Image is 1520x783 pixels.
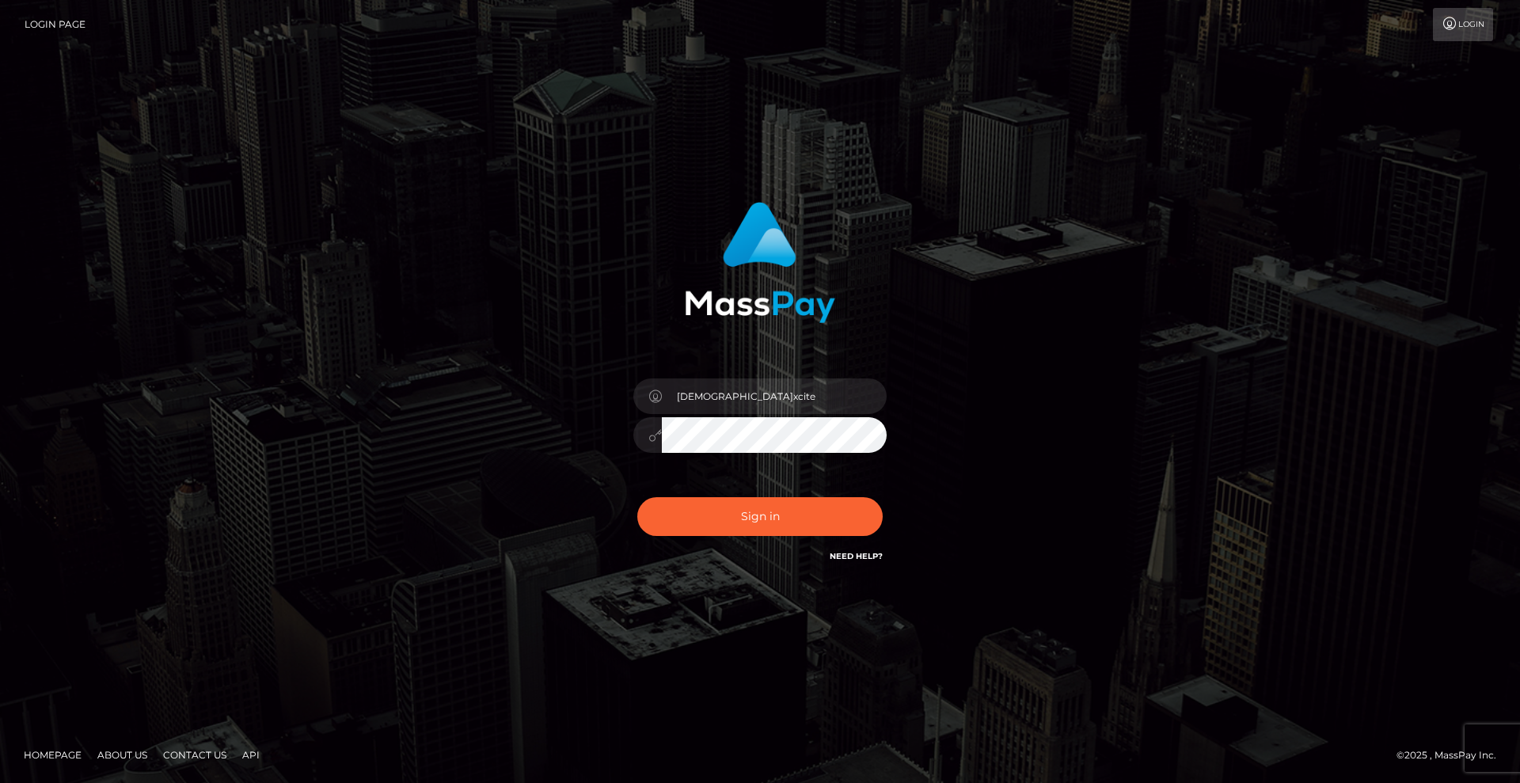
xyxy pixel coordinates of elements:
[1396,747,1508,764] div: © 2025 , MassPay Inc.
[25,8,85,41] a: Login Page
[91,743,154,767] a: About Us
[637,497,883,536] button: Sign in
[662,378,887,414] input: Username...
[830,551,883,561] a: Need Help?
[236,743,266,767] a: API
[157,743,233,767] a: Contact Us
[1433,8,1493,41] a: Login
[17,743,88,767] a: Homepage
[685,202,835,323] img: MassPay Login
